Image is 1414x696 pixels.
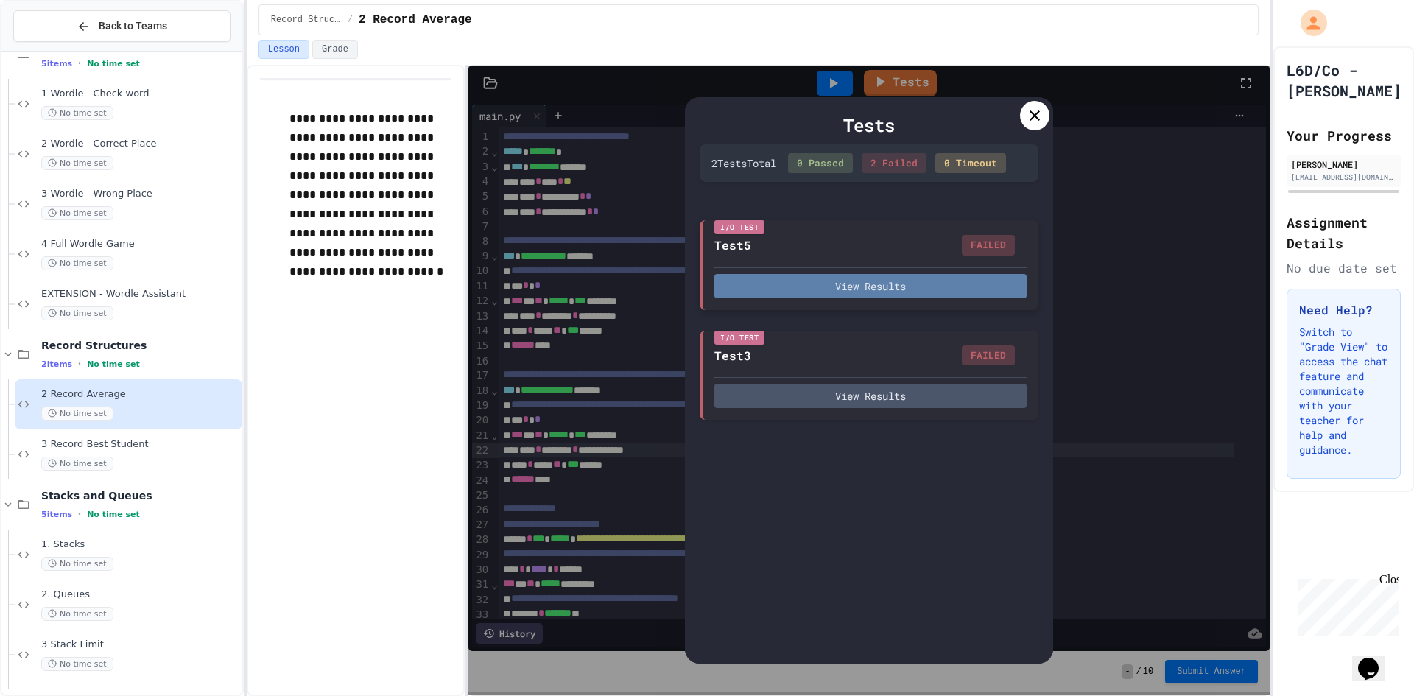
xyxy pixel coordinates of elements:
span: 2. Queues [41,588,239,601]
span: 2 Record Average [359,11,472,29]
span: No time set [41,607,113,621]
span: 4 Full Wordle Game [41,238,239,250]
button: Back to Teams [13,10,231,42]
span: No time set [41,657,113,671]
h2: Your Progress [1287,125,1401,146]
div: I/O Test [714,331,764,345]
span: 2 Record Average [41,388,239,401]
div: 2 Test s Total [711,155,776,171]
span: No time set [41,306,113,320]
span: No time set [41,457,113,471]
span: / [348,14,353,26]
span: 3 Wordle - Wrong Place [41,188,239,200]
span: 1. Stacks [41,538,239,551]
button: Lesson [258,40,309,59]
span: No time set [41,407,113,421]
span: 1 Wordle - Check word [41,88,239,100]
h2: Assignment Details [1287,212,1401,253]
span: 3 Stack Limit [41,639,239,651]
span: Stacks and Queues [41,489,239,502]
span: Record Structures [41,339,239,352]
span: No time set [87,359,140,369]
span: EXTENSION - Wordle Assistant [41,288,239,300]
button: Grade [312,40,358,59]
span: 3 Record Best Student [41,438,239,451]
span: No time set [41,106,113,120]
span: 2 Wordle - Correct Place [41,138,239,150]
div: 2 Failed [862,153,926,174]
span: • [78,358,81,370]
span: 2 items [41,359,72,369]
div: No due date set [1287,259,1401,277]
span: Back to Teams [99,18,167,34]
div: Tests [700,112,1038,138]
div: My Account [1285,6,1331,40]
span: 5 items [41,59,72,68]
span: No time set [41,156,113,170]
p: Switch to "Grade View" to access the chat feature and communicate with your teacher for help and ... [1299,325,1388,457]
div: FAILED [962,235,1015,256]
span: 5 items [41,510,72,519]
div: [EMAIL_ADDRESS][DOMAIN_NAME] [1291,172,1396,183]
div: FAILED [962,345,1015,366]
div: 0 Timeout [935,153,1006,174]
button: View Results [714,274,1027,298]
div: Test3 [714,347,751,365]
span: No time set [41,206,113,220]
h3: Need Help? [1299,301,1388,319]
div: I/O Test [714,220,764,234]
div: [PERSON_NAME] [1291,158,1396,171]
span: No time set [41,557,113,571]
span: Record Structures [271,14,342,26]
span: No time set [87,510,140,519]
span: No time set [41,256,113,270]
div: 0 Passed [788,153,853,174]
span: • [78,57,81,69]
div: Test5 [714,236,751,254]
iframe: chat widget [1352,637,1399,681]
h1: L6D/Co - [PERSON_NAME] [1287,60,1401,101]
iframe: chat widget [1292,573,1399,636]
span: • [78,508,81,520]
span: No time set [87,59,140,68]
button: View Results [714,384,1027,408]
div: Chat with us now!Close [6,6,102,94]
